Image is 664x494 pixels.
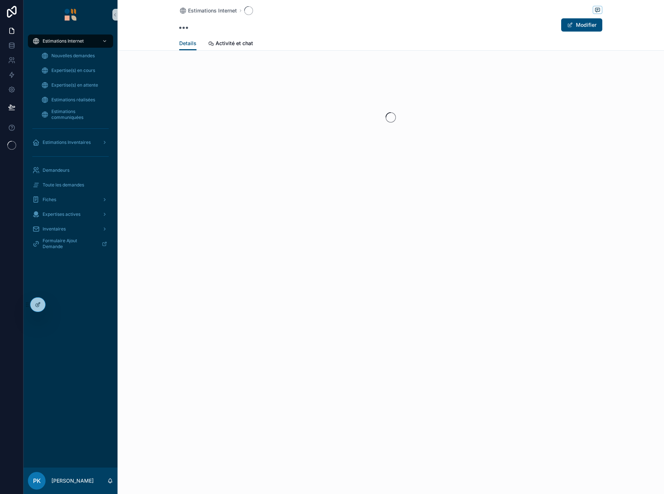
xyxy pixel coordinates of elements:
[65,9,76,21] img: App logo
[28,164,113,177] a: Demandeurs
[188,7,237,14] span: Estimations Internet
[179,40,196,47] span: Details
[43,197,56,203] span: Fiches
[51,68,95,73] span: Expertise(s) en cours
[51,477,94,484] p: [PERSON_NAME]
[43,226,66,232] span: Inventaires
[43,38,84,44] span: Estimations Internet
[37,64,113,77] a: Expertise(s) en cours
[37,93,113,106] a: Estimations réalisées
[28,136,113,149] a: Estimations Inventaires
[51,53,95,59] span: Nouvelles demandes
[216,40,253,47] span: Activité et chat
[179,7,237,14] a: Estimations Internet
[24,29,118,260] div: scrollable content
[179,37,196,51] a: Details
[51,109,106,120] span: Estimations communiquées
[43,139,91,145] span: Estimations Inventaires
[43,167,69,173] span: Demandeurs
[43,211,80,217] span: Expertises actives
[51,82,98,88] span: Expertise(s) en attente
[37,49,113,62] a: Nouvelles demandes
[28,34,113,48] a: Estimations Internet
[43,238,96,250] span: Formulaire Ajout Demande
[37,108,113,121] a: Estimations communiquées
[51,97,95,103] span: Estimations réalisées
[28,193,113,206] a: Fiches
[28,208,113,221] a: Expertises actives
[37,79,113,92] a: Expertise(s) en attente
[28,178,113,192] a: Toute les demandes
[33,476,41,485] span: PK
[28,237,113,250] a: Formulaire Ajout Demande
[43,182,84,188] span: Toute les demandes
[28,222,113,236] a: Inventaires
[208,37,253,51] a: Activité et chat
[561,18,602,32] button: Modifier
